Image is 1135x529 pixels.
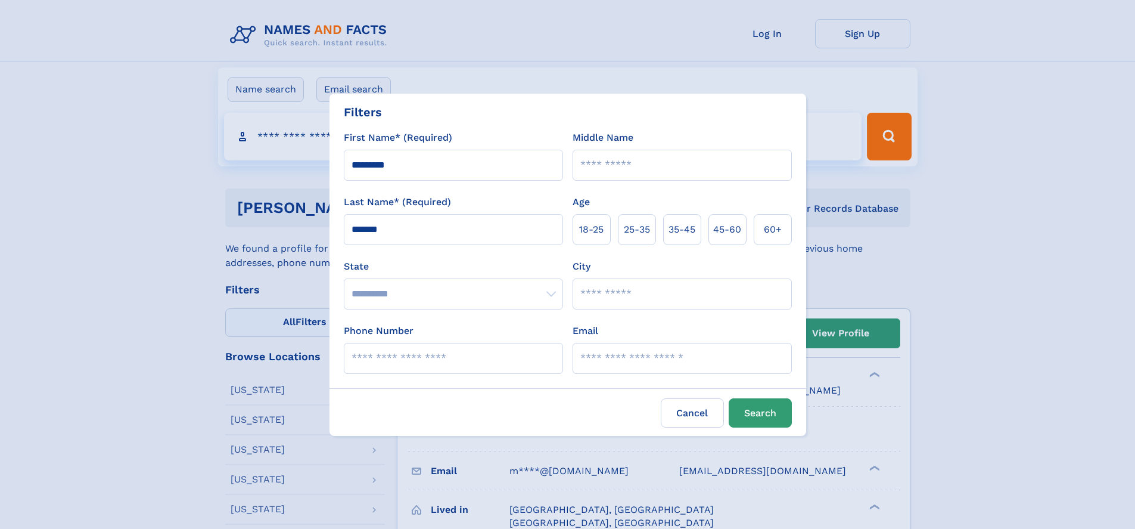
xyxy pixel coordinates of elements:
[344,131,452,145] label: First Name* (Required)
[344,259,563,274] label: State
[344,195,451,209] label: Last Name* (Required)
[729,398,792,428] button: Search
[668,222,695,237] span: 35‑45
[713,222,741,237] span: 45‑60
[344,103,382,121] div: Filters
[573,131,633,145] label: Middle Name
[344,324,413,338] label: Phone Number
[661,398,724,428] label: Cancel
[764,222,782,237] span: 60+
[573,324,598,338] label: Email
[579,222,604,237] span: 18‑25
[573,259,590,274] label: City
[573,195,590,209] label: Age
[624,222,650,237] span: 25‑35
